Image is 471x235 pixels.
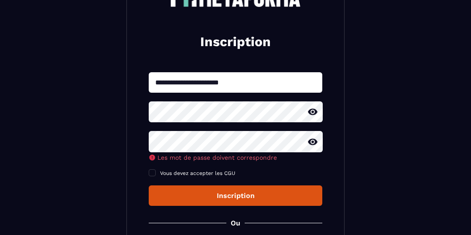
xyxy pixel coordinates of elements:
span: Vous devez accepter les CGU [160,170,235,176]
span: Les mot de passe doivent correspondre [157,154,277,161]
p: Ou [231,219,240,227]
div: Inscription [156,191,315,200]
h2: Inscription [159,33,312,50]
button: Inscription [149,185,322,206]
